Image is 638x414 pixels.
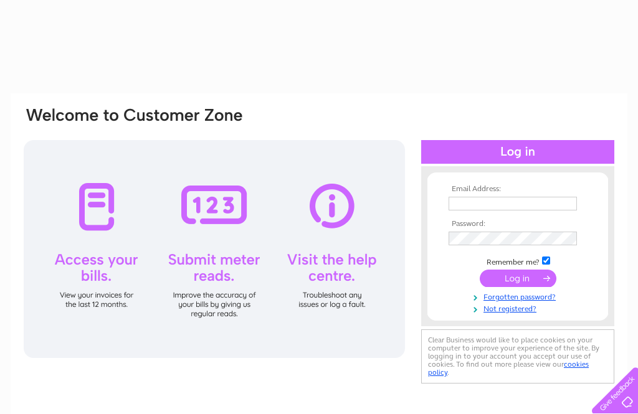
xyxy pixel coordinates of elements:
[449,302,590,314] a: Not registered?
[449,290,590,302] a: Forgotten password?
[445,220,590,228] th: Password:
[445,185,590,194] th: Email Address:
[445,255,590,267] td: Remember me?
[428,360,589,377] a: cookies policy
[480,270,556,287] input: Submit
[421,329,614,383] div: Clear Business would like to place cookies on your computer to improve your experience of the sit...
